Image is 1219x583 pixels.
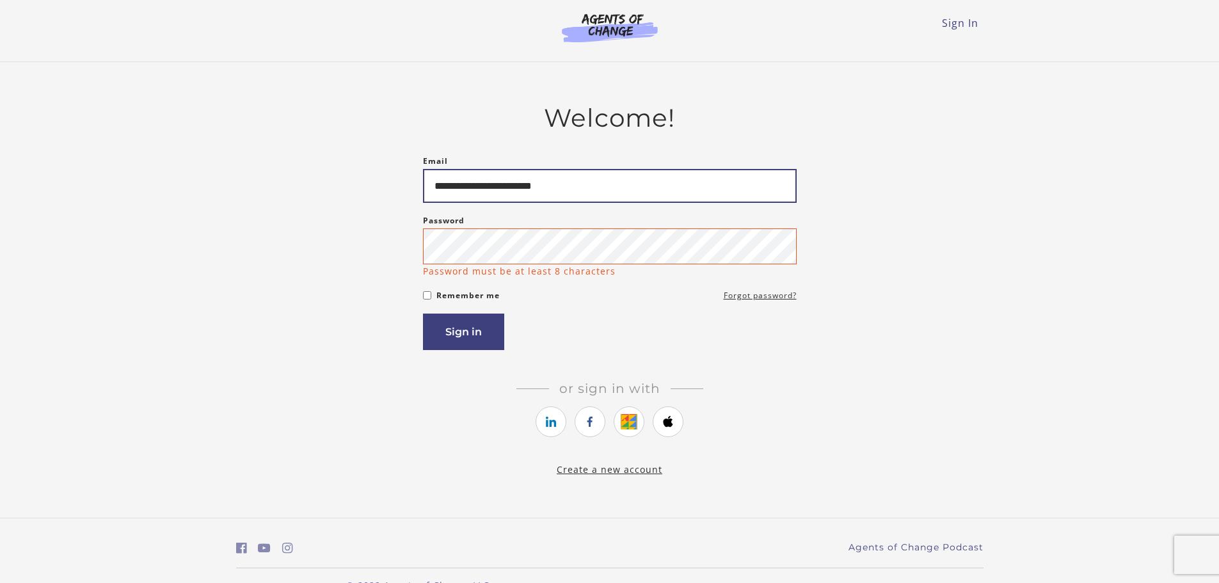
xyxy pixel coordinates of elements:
[942,16,978,30] a: Sign In
[236,542,247,554] i: https://www.facebook.com/groups/aswbtestprep (Open in a new window)
[548,13,671,42] img: Agents of Change Logo
[557,463,662,475] a: Create a new account
[258,542,271,554] i: https://www.youtube.com/c/AgentsofChangeTestPrepbyMeaganMitchell (Open in a new window)
[575,406,605,437] a: https://courses.thinkific.com/users/auth/facebook?ss%5Breferral%5D=&ss%5Buser_return_to%5D=&ss%5B...
[423,213,465,228] label: Password
[436,288,500,303] label: Remember me
[849,541,984,554] a: Agents of Change Podcast
[614,406,644,437] a: https://courses.thinkific.com/users/auth/google?ss%5Breferral%5D=&ss%5Buser_return_to%5D=&ss%5Bvi...
[549,381,671,396] span: Or sign in with
[536,406,566,437] a: https://courses.thinkific.com/users/auth/linkedin?ss%5Breferral%5D=&ss%5Buser_return_to%5D=&ss%5B...
[236,539,247,557] a: https://www.facebook.com/groups/aswbtestprep (Open in a new window)
[423,154,448,169] label: Email
[653,406,683,437] a: https://courses.thinkific.com/users/auth/apple?ss%5Breferral%5D=&ss%5Buser_return_to%5D=&ss%5Bvis...
[258,539,271,557] a: https://www.youtube.com/c/AgentsofChangeTestPrepbyMeaganMitchell (Open in a new window)
[423,103,797,133] h2: Welcome!
[282,542,293,554] i: https://www.instagram.com/agentsofchangeprep/ (Open in a new window)
[724,288,797,303] a: Forgot password?
[423,264,616,278] p: Password must be at least 8 characters
[282,539,293,557] a: https://www.instagram.com/agentsofchangeprep/ (Open in a new window)
[423,314,504,350] button: Sign in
